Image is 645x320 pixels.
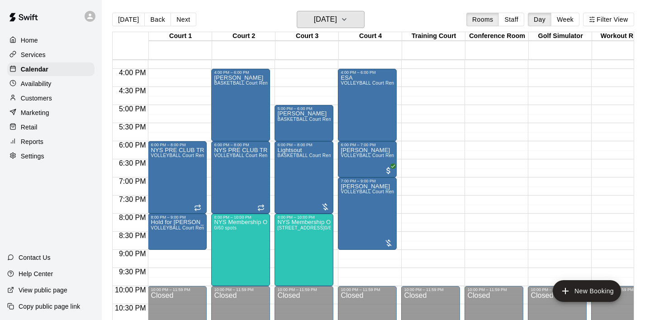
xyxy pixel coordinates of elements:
div: 4:00 PM – 6:00 PM [214,70,267,75]
span: BASKETBALL Court Rental (Everyday After 3 pm and All Day Weekends) [277,153,434,158]
div: 4:00 PM – 6:00 PM: ESA [338,69,397,141]
button: Next [171,13,196,26]
div: 4:00 PM – 6:00 PM: Tiana Vance [211,69,270,141]
div: Conference Room [465,32,529,41]
span: 0/60 spots filled [325,225,347,230]
span: 0/60 spots filled [214,225,236,230]
div: 6:00 PM – 8:00 PM: NYS PRE CLUB TRY OUT CLINIC [211,141,270,214]
div: Court 3 [275,32,339,41]
div: 5:00 PM – 6:00 PM [277,106,331,111]
span: VOLLEYBALL Court Rental (Everyday After 3 pm and All Day Weekends) [214,153,371,158]
button: Filter View [583,13,634,26]
div: 8:00 PM – 10:00 PM [277,215,331,220]
span: 9:30 PM [117,268,148,276]
button: Week [551,13,579,26]
div: Home [7,33,95,47]
div: 10:00 PM – 11:59 PM [341,287,394,292]
span: 10:00 PM [113,286,148,294]
a: Availability [7,77,95,91]
button: [DATE] [112,13,145,26]
span: 4:00 PM [117,69,148,76]
span: VOLLEYBALL Court Rental (Everyday After 3 pm and All Day Weekends) [341,153,498,158]
p: Copy public page link [19,302,80,311]
div: 10:00 PM – 11:59 PM [277,287,331,292]
div: 8:00 PM – 9:00 PM: Hold for Tracy (Grace) [148,214,207,250]
span: 4:30 PM [117,87,148,95]
span: 9:00 PM [117,250,148,258]
div: 10:00 PM – 11:59 PM [467,287,521,292]
div: 8:00 PM – 10:00 PM: NYS Membership Open Gym / Drop-Ins [275,214,333,286]
div: Court 2 [212,32,275,41]
a: Reports [7,135,95,148]
p: Marketing [21,108,49,117]
button: add [553,280,621,302]
span: [STREET_ADDRESS] [277,225,324,230]
span: 7:30 PM [117,196,148,203]
div: 8:00 PM – 10:00 PM [214,215,267,220]
span: VOLLEYBALL Court Rental (Everyday After 3 pm and All Day Weekends) [151,225,308,230]
button: Day [528,13,551,26]
p: Reports [21,137,43,146]
span: Recurring event [194,204,201,211]
a: Customers [7,91,95,105]
div: 5:00 PM – 6:00 PM: dennis [275,105,333,141]
div: Training Court [402,32,465,41]
div: 6:00 PM – 7:00 PM: Amaya Fuquay [338,141,397,177]
div: 7:00 PM – 9:00 PM: Brandy [338,177,397,250]
p: Availability [21,79,52,88]
span: 8:00 PM [117,214,148,221]
p: View public page [19,286,67,295]
div: 6:00 PM – 8:00 PM [214,143,267,147]
span: 6:00 PM [117,141,148,149]
span: All customers have paid [384,166,393,175]
p: Services [21,50,46,59]
div: 8:00 PM – 10:00 PM: NYS Membership Open Gym / Drop-Ins [211,214,270,286]
a: Retail [7,120,95,134]
button: Staff [498,13,524,26]
button: [DATE] [297,11,365,28]
p: Contact Us [19,253,51,262]
span: VOLLEYBALL Court Rental (Everyday After 3 pm and All Day Weekends) [151,153,308,158]
div: Court 4 [339,32,402,41]
div: 8:00 PM – 9:00 PM [151,215,204,220]
div: 4:00 PM – 6:00 PM [341,70,394,75]
span: Recurring event [257,204,265,211]
button: Back [144,13,171,26]
span: 5:00 PM [117,105,148,113]
div: 6:00 PM – 8:00 PM [151,143,204,147]
a: Services [7,48,95,62]
span: BASKETBALL Court Rental (Everyday After 3 pm and All Day Weekends) [214,81,371,86]
div: 10:00 PM – 11:59 PM [404,287,457,292]
p: Home [21,36,38,45]
span: VOLLEYBALL Court Rental (Everyday After 3 pm and All Day Weekends) [341,189,498,194]
div: 6:00 PM – 7:00 PM [341,143,394,147]
span: BASKETBALL Court Rental (Everyday After 3 pm and All Day Weekends) [277,117,434,122]
div: 10:00 PM – 11:59 PM [531,287,584,292]
p: Help Center [19,269,53,278]
h6: [DATE] [314,13,337,26]
div: 6:00 PM – 8:00 PM: Lightsout [275,141,333,214]
a: Marketing [7,106,95,119]
div: Golf Simulator [529,32,592,41]
div: Court 1 [149,32,212,41]
p: Settings [21,152,44,161]
p: Retail [21,123,38,132]
a: Settings [7,149,95,163]
span: 7:00 PM [117,177,148,185]
span: 10:30 PM [113,304,148,312]
p: Customers [21,94,52,103]
div: 10:00 PM – 11:59 PM [214,287,267,292]
a: Calendar [7,62,95,76]
div: 10:00 PM – 11:59 PM [151,287,204,292]
button: Rooms [466,13,499,26]
span: 8:30 PM [117,232,148,239]
div: 7:00 PM – 9:00 PM [341,179,394,183]
span: 5:30 PM [117,123,148,131]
